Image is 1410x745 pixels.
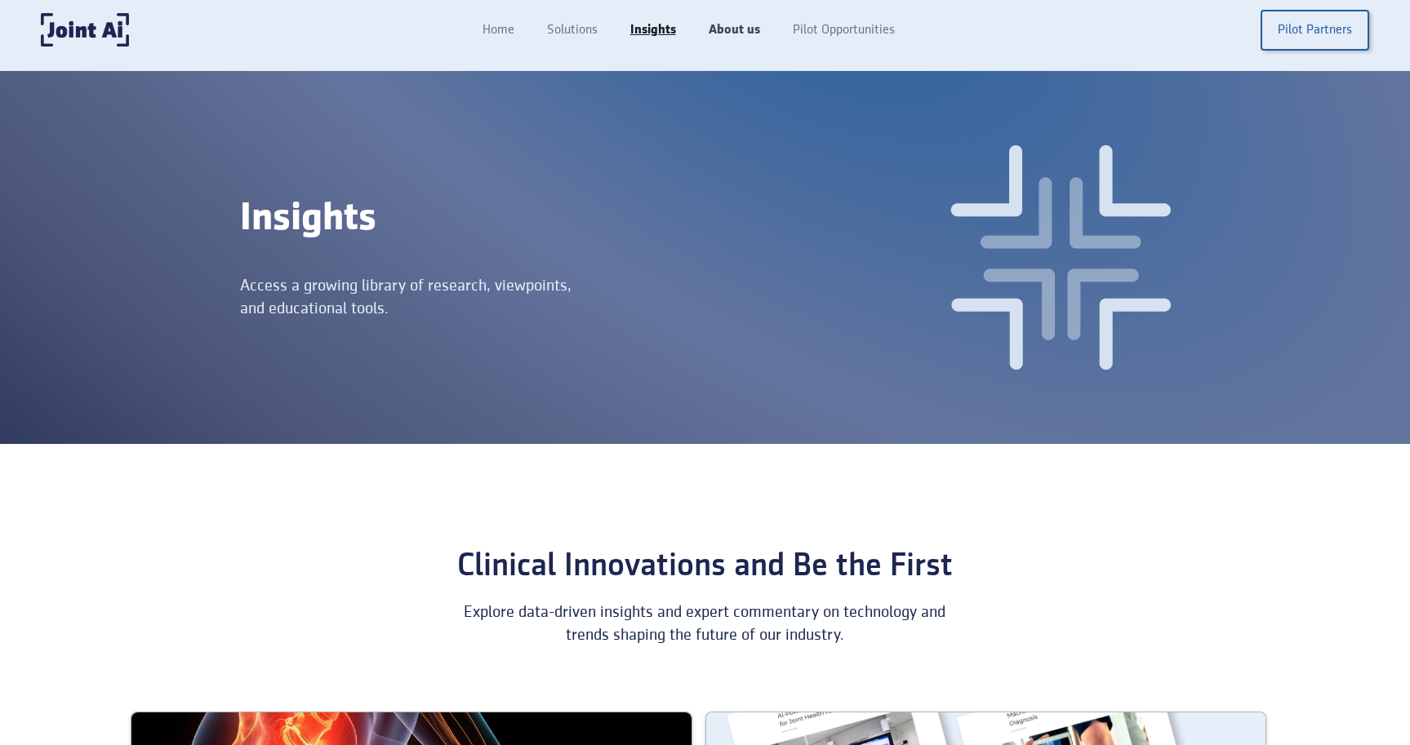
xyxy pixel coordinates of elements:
[240,196,724,242] div: Insights
[41,13,129,47] a: home
[692,15,776,46] a: About us
[240,274,579,320] div: Access a growing library of research, viewpoints, and educational tools.
[776,15,911,46] a: Pilot Opportunities
[466,15,531,46] a: Home
[1261,10,1369,51] a: Pilot Partners
[614,15,692,46] a: Insights
[360,548,1049,584] div: Clinical Innovations and Be the First
[531,15,614,46] a: Solutions
[464,601,946,646] div: Explore data-driven insights and expert commentary on technology and trends shaping the future of...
